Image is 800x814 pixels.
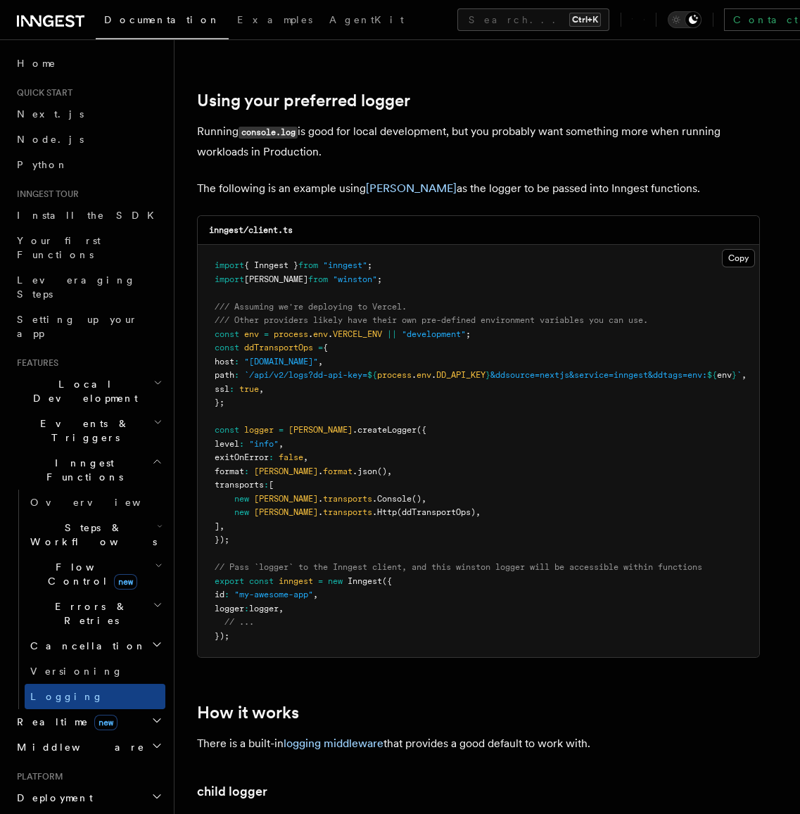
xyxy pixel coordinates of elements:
span: Inngest Functions [11,456,152,484]
span: id [215,590,224,599]
p: The following is an example using as the logger to be passed into Inngest functions. [197,179,760,198]
kbd: Ctrl+K [569,13,601,27]
span: Versioning [30,666,123,677]
a: Overview [25,490,165,515]
a: Setting up your app [11,307,165,346]
span: export [215,576,244,586]
span: "my-awesome-app" [234,590,313,599]
span: format [215,466,244,476]
span: , [318,357,323,367]
span: Quick start [11,87,72,98]
span: { [323,343,328,352]
span: import [215,274,244,284]
p: There is a built-in that provides a good default to work with. [197,734,760,753]
button: Inngest Functions [11,450,165,490]
a: Home [11,51,165,76]
span: (ddTransportOps) [397,507,476,517]
span: /// Other providers likely have their own pre-defined environment variables you can use. [215,315,648,325]
span: /// Assuming we're deploying to Vercel. [215,302,407,312]
span: const [215,329,239,339]
span: ; [466,329,471,339]
span: "development" [402,329,466,339]
span: VERCEL_ENV [333,329,382,339]
span: ssl [215,384,229,394]
span: Inngest tour [11,189,79,200]
span: format [323,466,353,476]
a: Next.js [11,101,165,127]
span: , [476,507,481,517]
span: transports [323,507,372,517]
button: Copy [722,249,755,267]
span: || [387,329,397,339]
a: child logger [197,782,267,801]
span: process [274,329,308,339]
span: : [264,480,269,490]
span: [PERSON_NAME] [254,466,318,476]
span: , [313,590,318,599]
span: host [215,357,234,367]
button: Steps & Workflows [25,515,165,554]
a: AgentKit [321,4,412,38]
span: AgentKit [329,14,404,25]
span: env [717,370,732,380]
span: ddTransportOps [244,343,313,352]
button: Search...Ctrl+K [457,8,609,31]
span: logger [249,604,279,613]
a: Leveraging Steps [11,267,165,307]
span: Platform [11,771,63,782]
span: = [318,576,323,586]
span: : [229,384,234,394]
span: Documentation [104,14,220,25]
span: Flow Control [25,560,155,588]
a: Logging [25,684,165,709]
span: "info" [249,439,279,449]
span: Inngest [348,576,382,586]
p: Running is good for local development, but you probably want something more when running workload... [197,122,760,162]
div: Inngest Functions [11,490,165,709]
span: Node.js [17,134,84,145]
span: [ [269,480,274,490]
span: // Pass `logger` to the Inngest client, and this winston logger will be accessible within functions [215,562,702,572]
span: path [215,370,234,380]
span: const [215,425,239,435]
button: Toggle dark mode [668,11,701,28]
span: Setting up your app [17,314,138,339]
span: ] [215,521,220,531]
span: false [279,452,303,462]
span: , [303,452,308,462]
span: Features [11,357,58,369]
span: : [269,452,274,462]
span: : [224,590,229,599]
span: Middleware [11,740,145,754]
span: : [234,357,239,367]
span: .json [353,466,377,476]
span: process [377,370,412,380]
span: const [249,576,274,586]
span: : [234,370,239,380]
a: logging middleware [284,737,383,750]
span: from [308,274,328,284]
span: level [215,439,239,449]
span: new [328,576,343,586]
span: // ... [224,617,254,627]
span: , [279,604,284,613]
code: inngest/client.ts [209,225,293,235]
span: .createLogger [353,425,417,435]
span: transports [323,494,372,504]
button: Errors & Retries [25,594,165,633]
span: exitOnError [215,452,269,462]
span: = [279,425,284,435]
span: : [244,466,249,476]
span: Realtime [11,715,118,729]
span: [PERSON_NAME] [288,425,353,435]
span: Examples [237,14,312,25]
span: . [318,494,323,504]
span: "winston" [333,274,377,284]
span: Errors & Retries [25,599,153,628]
a: Documentation [96,4,229,39]
span: { Inngest } [244,260,298,270]
a: Install the SDK [11,203,165,228]
span: ` [737,370,742,380]
span: import [215,260,244,270]
span: () [377,466,387,476]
